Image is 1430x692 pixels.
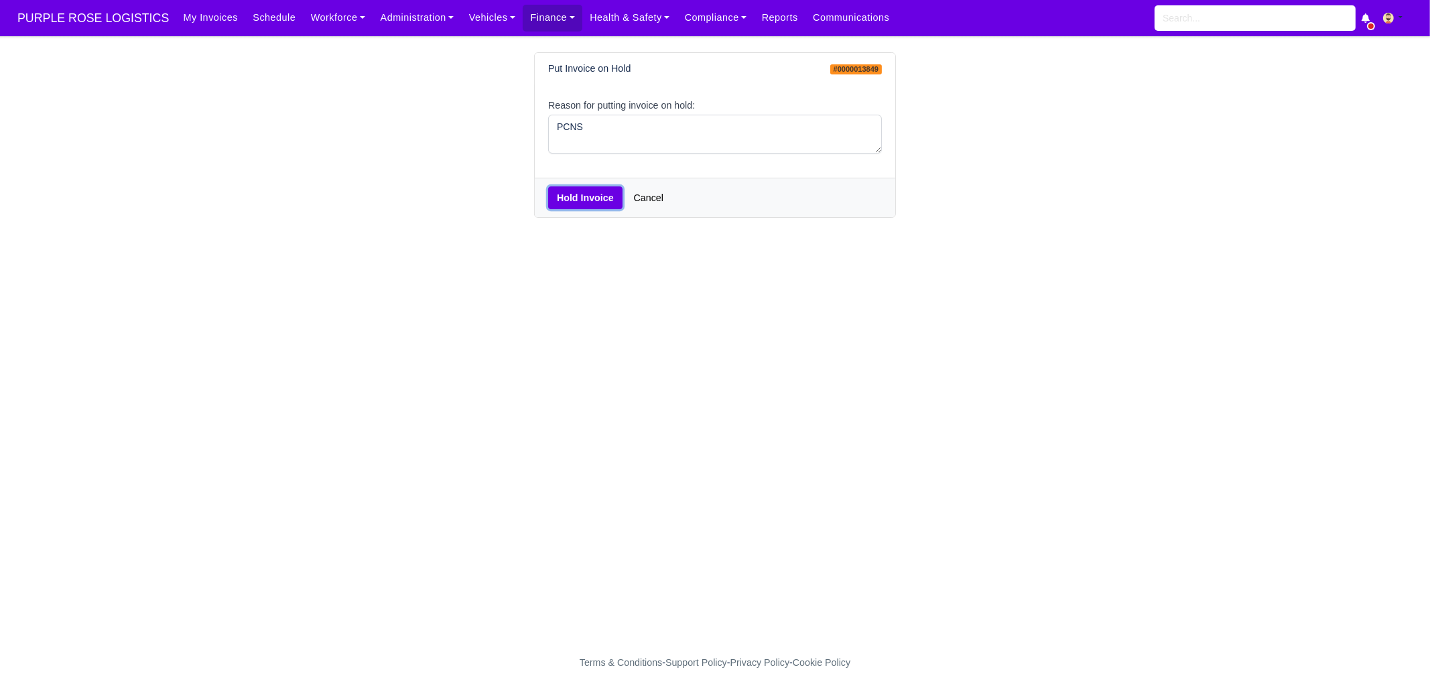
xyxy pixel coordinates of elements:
[665,657,727,668] a: Support Policy
[580,657,662,668] a: Terms & Conditions
[830,64,882,74] span: #0000013849
[1155,5,1356,31] input: Search...
[304,5,373,31] a: Workforce
[245,5,303,31] a: Schedule
[462,5,523,31] a: Vehicles
[1363,628,1430,692] iframe: Chat Widget
[730,657,790,668] a: Privacy Policy
[548,186,623,209] button: Hold Invoice
[793,657,850,668] a: Cookie Policy
[11,5,176,32] a: PURPLE ROSE LOGISTICS
[805,5,897,31] a: Communications
[677,5,755,31] a: Compliance
[625,186,672,209] a: Cancel
[523,5,582,31] a: Finance
[755,5,805,31] a: Reports
[548,63,631,74] h6: Put Invoice on Hold
[176,5,245,31] a: My Invoices
[548,98,695,113] label: Reason for putting invoice on hold:
[333,655,1097,671] div: - - -
[373,5,461,31] a: Administration
[582,5,677,31] a: Health & Safety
